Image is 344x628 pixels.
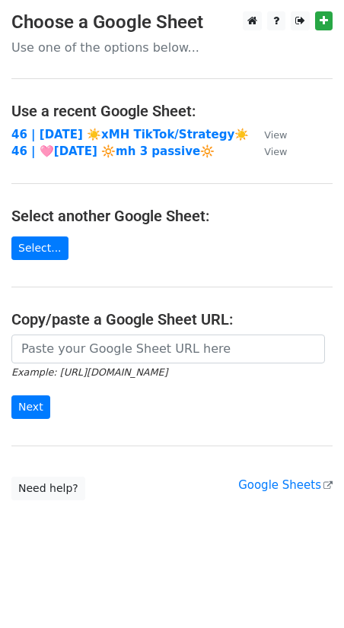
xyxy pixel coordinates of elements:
[11,236,68,260] a: Select...
[11,144,215,158] a: 46 | 🩷[DATE] 🔆mh 3 passive🔆
[11,366,167,378] small: Example: [URL][DOMAIN_NAME]
[249,128,287,141] a: View
[264,146,287,157] small: View
[11,102,333,120] h4: Use a recent Google Sheet:
[11,40,333,56] p: Use one of the options below...
[264,129,287,141] small: View
[11,395,50,419] input: Next
[11,128,249,141] a: 46 | [DATE] ☀️xMH TikTok/Strategy☀️
[238,478,333,492] a: Google Sheets
[11,11,333,33] h3: Choose a Google Sheet
[11,207,333,225] h4: Select another Google Sheet:
[11,335,325,363] input: Paste your Google Sheet URL here
[11,477,85,500] a: Need help?
[249,144,287,158] a: View
[11,310,333,328] h4: Copy/paste a Google Sheet URL:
